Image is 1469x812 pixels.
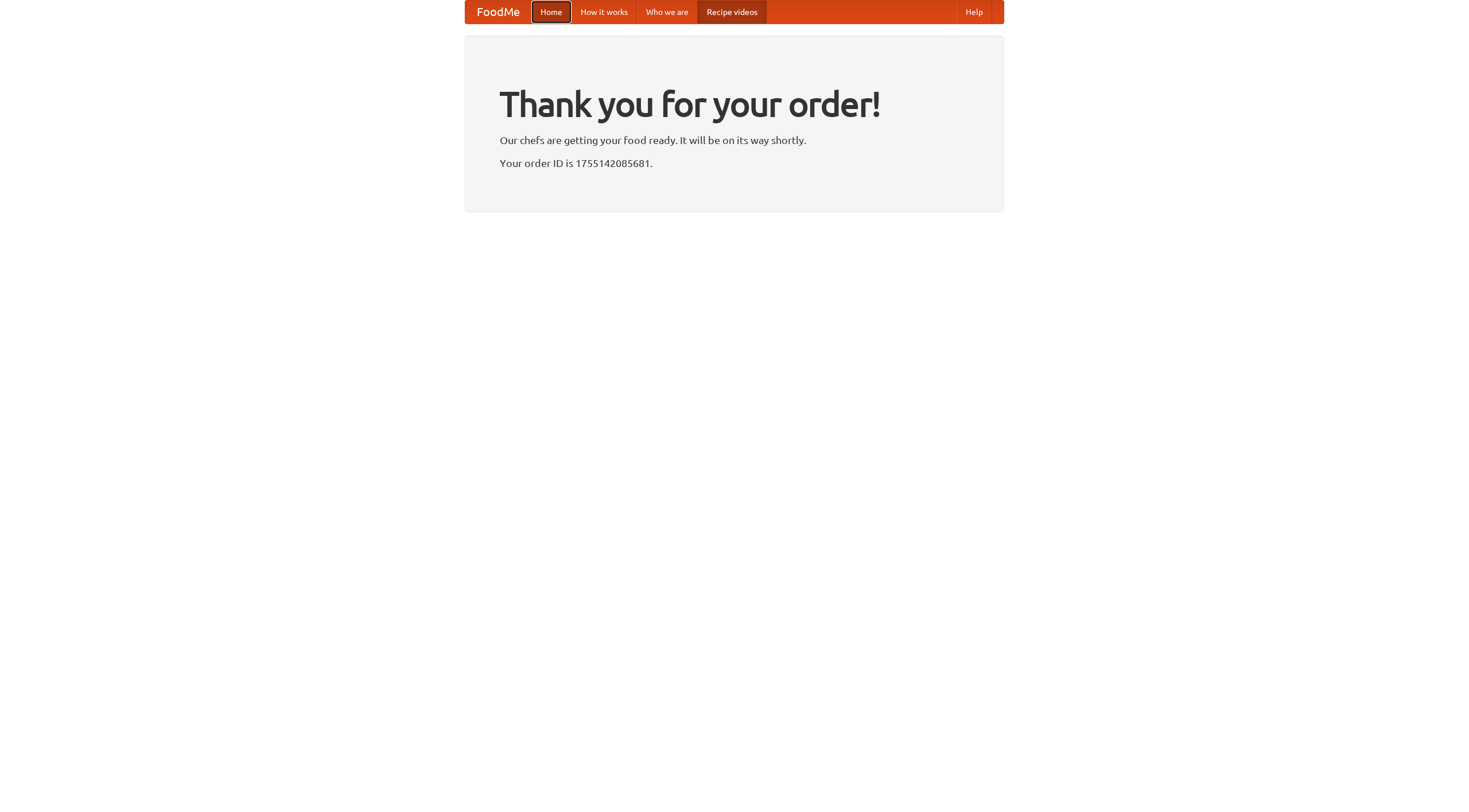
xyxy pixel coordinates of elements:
a: FoodMe [465,1,531,24]
a: Who we are [637,1,698,24]
a: Help [957,1,992,24]
a: How it works [572,1,637,24]
p: Your order ID is 1755142085681. [500,154,969,172]
h1: Thank you for your order! [500,76,969,131]
a: Home [531,1,572,24]
a: Recipe videos [698,1,767,24]
p: Our chefs are getting your food ready. It will be on its way shortly. [500,131,969,149]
